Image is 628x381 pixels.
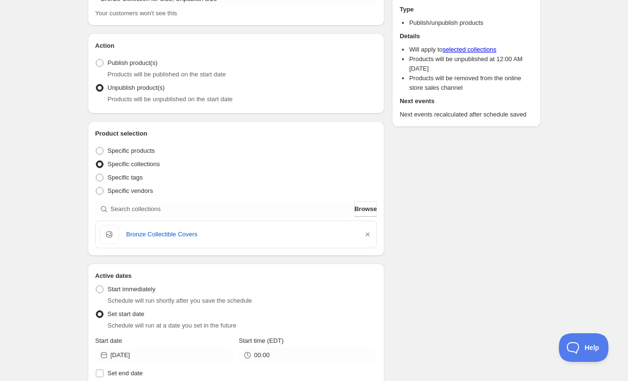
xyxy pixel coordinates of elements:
[95,41,377,51] h2: Action
[108,286,155,293] span: Start immediately
[400,110,533,119] p: Next events recalculated after schedule saved
[354,204,377,214] span: Browse
[108,95,233,103] span: Products will be unpublished on the start date
[400,96,533,106] h2: Next events
[108,370,143,377] span: Set end date
[108,160,160,168] span: Specific collections
[400,32,533,41] h2: Details
[108,174,143,181] span: Specific tags
[108,310,144,317] span: Set start date
[126,230,356,239] a: Bronze Collectible Covers
[108,84,165,91] span: Unpublish product(s)
[95,10,177,17] span: Your customers won't see this
[95,337,122,344] span: Start date
[108,59,158,66] span: Publish product(s)
[108,297,252,304] span: Schedule will run shortly after you save the schedule
[95,271,377,281] h2: Active dates
[443,46,496,53] a: selected collections
[409,54,533,74] li: Products will be unpublished at 12:00 AM [DATE]
[400,5,533,14] h2: Type
[95,129,377,138] h2: Product selection
[111,201,353,217] input: Search collections
[239,337,284,344] span: Start time (EDT)
[409,74,533,93] li: Products will be removed from the online store sales channel
[354,201,377,217] button: Browse
[108,322,237,329] span: Schedule will run at a date you set in the future
[409,18,533,28] li: Publish/unpublish products
[108,71,226,78] span: Products will be published on the start date
[559,333,609,362] iframe: Toggle Customer Support
[409,45,533,54] li: Will apply to
[108,187,153,194] span: Specific vendors
[108,147,155,154] span: Specific products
